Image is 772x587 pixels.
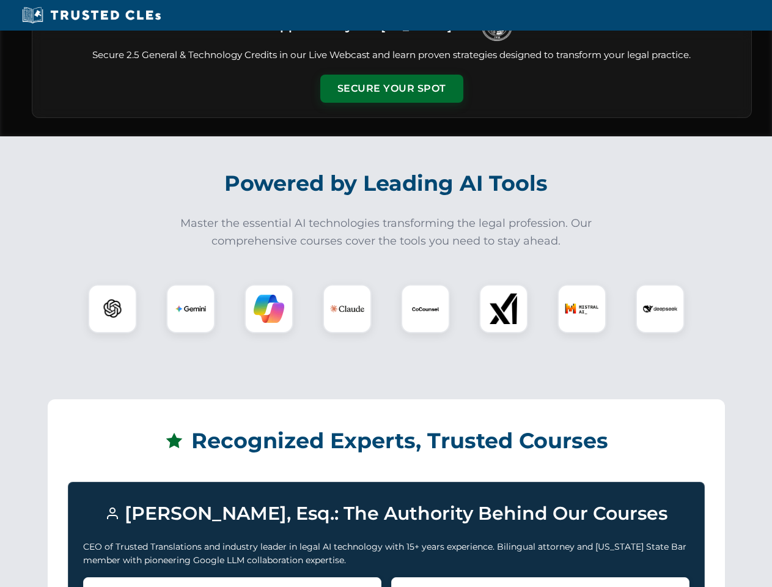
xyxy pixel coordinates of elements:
[48,162,725,205] h2: Powered by Leading AI Tools
[83,540,689,567] p: CEO of Trusted Translations and industry leader in legal AI technology with 15+ years experience....
[244,284,293,333] div: Copilot
[565,292,599,326] img: Mistral AI Logo
[330,292,364,326] img: Claude Logo
[88,284,137,333] div: ChatGPT
[488,293,519,324] img: xAI Logo
[68,419,705,462] h2: Recognized Experts, Trusted Courses
[643,292,677,326] img: DeepSeek Logo
[636,284,685,333] div: DeepSeek
[175,293,206,324] img: Gemini Logo
[172,215,600,250] p: Master the essential AI technologies transforming the legal profession. Our comprehensive courses...
[83,497,689,530] h3: [PERSON_NAME], Esq.: The Authority Behind Our Courses
[320,75,463,103] button: Secure Your Spot
[166,284,215,333] div: Gemini
[479,284,528,333] div: xAI
[323,284,372,333] div: Claude
[557,284,606,333] div: Mistral AI
[254,293,284,324] img: Copilot Logo
[18,6,164,24] img: Trusted CLEs
[95,291,130,327] img: ChatGPT Logo
[401,284,450,333] div: CoCounsel
[410,293,441,324] img: CoCounsel Logo
[47,48,737,62] p: Secure 2.5 General & Technology Credits in our Live Webcast and learn proven strategies designed ...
